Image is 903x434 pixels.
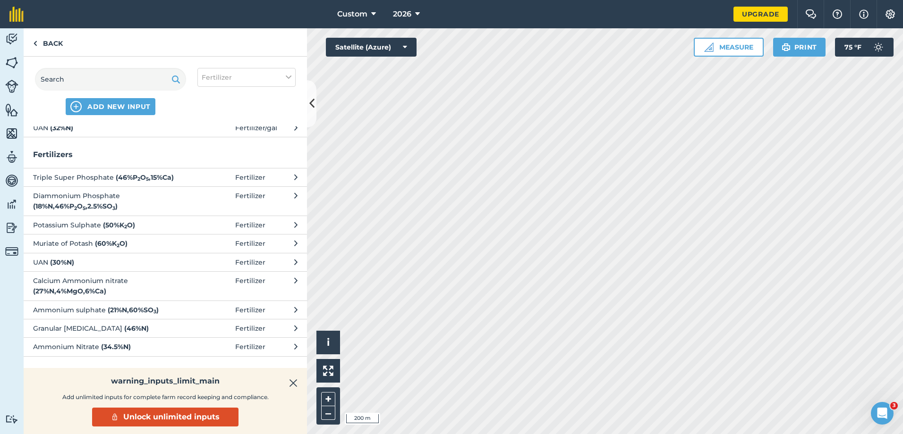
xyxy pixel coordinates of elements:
img: fieldmargin Logo [9,7,24,22]
img: svg+xml;base64,PHN2ZyB4bWxucz0iaHR0cDovL3d3dy53My5vcmcvMjAwMC9zdmciIHdpZHRoPSI5IiBoZWlnaHQ9IjI0Ii... [33,38,37,49]
img: Four arrows, one pointing top left, one top right, one bottom right and the last bottom left [323,366,333,376]
button: 75 °F [835,38,894,57]
span: 3 [890,402,898,409]
button: Print [773,38,826,57]
strong: ( 27 % N , 4 % MgO , 6 % Ca ) [33,287,106,295]
button: ADD NEW INPUT [66,98,155,115]
img: svg+xml;base64,PHN2ZyB4bWxucz0iaHR0cDovL3d3dy53My5vcmcvMjAwMC9zdmciIHdpZHRoPSIxNCIgaGVpZ2h0PSIyNC... [70,101,82,112]
img: svg+xml;base64,PHN2ZyB4bWxucz0iaHR0cDovL3d3dy53My5vcmcvMjAwMC9zdmciIHdpZHRoPSIyMiIgaGVpZ2h0PSIzMC... [289,377,298,389]
strong: ( 30 % N ) [50,258,74,267]
img: svg+xml;base64,PHN2ZyB4bWxucz0iaHR0cDovL3d3dy53My5vcmcvMjAwMC9zdmciIHdpZHRoPSI1NiIgaGVpZ2h0PSI2MC... [5,56,18,70]
strong: ( 21 % N , 60 % SO ) [108,306,159,314]
img: svg+xml;base64,PD94bWwgdmVyc2lvbj0iMS4wIiBlbmNvZGluZz0idXRmLTgiPz4KPCEtLSBHZW5lcmF0b3I6IEFkb2JlIE... [869,38,888,57]
sub: 2 [117,242,119,249]
span: Unlock unlimited inputs [123,411,220,423]
img: svg+xml;base64,PD94bWwgdmVyc2lvbj0iMS4wIiBlbmNvZGluZz0idXRmLTgiPz4KPCEtLSBHZW5lcmF0b3I6IEFkb2JlIE... [5,150,18,164]
img: svg+xml;base64,PD94bWwgdmVyc2lvbj0iMS4wIiBlbmNvZGluZz0idXRmLTgiPz4KPCEtLSBHZW5lcmF0b3I6IEFkb2JlIE... [5,221,18,235]
strong: ( 50 % K O ) [103,221,135,229]
img: svg+xml;base64,PHN2ZyB4bWxucz0iaHR0cDovL3d3dy53My5vcmcvMjAwMC9zdmciIHdpZHRoPSI1NiIgaGVpZ2h0PSI2MC... [5,103,18,117]
span: 2026 [393,8,411,20]
sub: 5 [83,205,85,211]
button: Diammonium Phosphate (18%N,46%P2O5,2.5%SO3)Fertilizer [24,186,307,216]
sub: 3 [153,309,156,315]
strong: ( 46 % P O , 15 % Ca ) [116,173,174,182]
strong: ( 60 % K O ) [95,239,128,248]
sub: 2 [74,205,77,211]
strong: ( 34.5 % N ) [101,342,131,351]
span: Fertilizer / gal [235,123,277,133]
img: svg+xml;base64,PD94bWwgdmVyc2lvbj0iMS4wIiBlbmNvZGluZz0idXRmLTgiPz4KPCEtLSBHZW5lcmF0b3I6IEFkb2JlIE... [5,32,18,46]
sub: 2 [137,176,140,182]
button: UAN (30%N)Fertilizer [24,253,307,271]
span: Calcium Ammonium nitrate [33,275,187,297]
img: svg+xml;base64,PD94bWwgdmVyc2lvbj0iMS4wIiBlbmNvZGluZz0idXRmLTgiPz4KPCEtLSBHZW5lcmF0b3I6IEFkb2JlIE... [5,174,18,188]
strong: ( 18 % N , 46 % P O , 2.5 % SO ) [33,202,118,210]
button: UAN (32%N)Fertilizer/gal [24,118,307,137]
span: Custom [337,8,367,20]
span: UAN [33,123,187,133]
span: Triple Super Phosphate [33,172,187,183]
button: Measure [694,38,764,57]
img: A cog icon [885,9,896,19]
sub: 3 [112,205,115,211]
a: Unlock unlimited inputs [92,408,239,426]
img: svg+xml;base64,PHN2ZyB4bWxucz0iaHR0cDovL3d3dy53My5vcmcvMjAwMC9zdmciIHdpZHRoPSIxOSIgaGVpZ2h0PSIyNC... [171,74,180,85]
img: Ruler icon [704,42,714,52]
span: i [327,336,330,348]
button: Fertilizer [197,68,296,87]
span: 75 ° F [844,38,861,57]
button: Calcium Ammonium nitrate (27%N,4%MgO,6%Ca)Fertilizer [24,271,307,300]
strong: ( 46 % N ) [124,324,149,333]
img: svg+xml;base64,PHN2ZyB4bWxucz0iaHR0cDovL3d3dy53My5vcmcvMjAwMC9zdmciIHdpZHRoPSI1NiIgaGVpZ2h0PSI2MC... [5,126,18,141]
span: Potassium Sulphate [33,220,187,230]
span: Ammonium sulphate [33,305,187,315]
span: Diammonium Phosphate [33,191,187,212]
img: A question mark icon [832,9,843,19]
span: ADD NEW INPUT [87,102,151,111]
img: Two speech bubbles overlapping with the left bubble in the forefront [805,9,817,19]
span: Fertilizer [202,72,232,83]
h3: Fertilizers [24,149,307,161]
a: Upgrade [733,7,788,22]
strong: ( 32 % N ) [50,124,73,132]
img: svg+xml;base64,PD94bWwgdmVyc2lvbj0iMS4wIiBlbmNvZGluZz0idXRmLTgiPz4KPCEtLSBHZW5lcmF0b3I6IEFkb2JlIE... [5,80,18,93]
button: Triple Super Phosphate (46%P2O5,15%Ca)Fertilizer [24,168,307,186]
input: Search [35,68,186,91]
strong: warning_inputs_limit_main [111,376,220,387]
button: Satellite (Azure) [326,38,417,57]
span: UAN [33,257,187,267]
button: i [316,331,340,354]
a: Back [24,28,72,56]
span: Ammonium Nitrate [33,342,187,352]
button: – [321,406,335,420]
button: Muriate of Potash (60%K2O)Fertilizer [24,234,307,252]
img: svg+xml;base64,PHN2ZyB4bWxucz0iaHR0cDovL3d3dy53My5vcmcvMjAwMC9zdmciIHdpZHRoPSIxOSIgaGVpZ2h0PSIyNC... [782,42,791,53]
img: svg+xml;base64,PHN2ZyB4bWxucz0iaHR0cDovL3d3dy53My5vcmcvMjAwMC9zdmciIHdpZHRoPSIxNyIgaGVpZ2h0PSIxNy... [859,8,869,20]
button: Ammonium sulphate (21%N,60%SO3)Fertilizer [24,300,307,319]
span: Granular [MEDICAL_DATA] [33,323,187,334]
img: svg+xml;base64,PD94bWwgdmVyc2lvbj0iMS4wIiBlbmNvZGluZz0idXRmLTgiPz4KPCEtLSBHZW5lcmF0b3I6IEFkb2JlIE... [5,197,18,211]
button: Ammonium Nitrate (34.5%N)Fertilizer [24,337,307,356]
sub: 5 [146,176,149,182]
iframe: Intercom live chat [871,402,894,425]
img: svg+xml;base64,PD94bWwgdmVyc2lvbj0iMS4wIiBlbmNvZGluZz0idXRmLTgiPz4KPCEtLSBHZW5lcmF0b3I6IEFkb2JlIE... [5,245,18,258]
button: + [321,392,335,406]
span: Add unlimited inputs for complete farm record keeping and compliance. [62,392,269,403]
button: Potassium Sulphate (50%K2O)Fertilizer [24,216,307,234]
img: svg+xml;base64,PD94bWwgdmVyc2lvbj0iMS4wIiBlbmNvZGluZz0idXRmLTgiPz4KPCEtLSBHZW5lcmF0b3I6IEFkb2JlIE... [5,415,18,424]
span: Muriate of Potash [33,238,187,249]
button: Granular [MEDICAL_DATA] (46%N)Fertilizer [24,319,307,337]
sub: 2 [124,224,127,230]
